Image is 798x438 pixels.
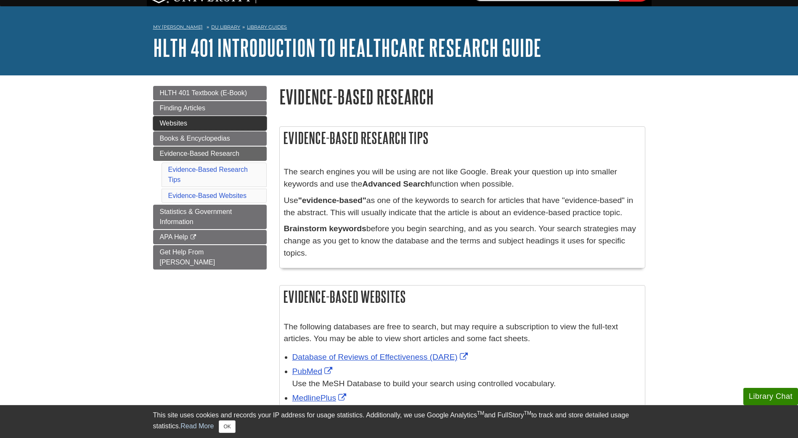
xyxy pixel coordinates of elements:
nav: breadcrumb [153,21,645,35]
a: Statistics & Government Information [153,205,267,229]
strong: "evidence-based" [298,196,366,205]
p: Use as one of the keywords to search for articles that have "evidence-based" in the abstract. Thi... [284,195,641,219]
h2: Evidence-Based Research Tips [280,127,645,149]
a: Finding Articles [153,101,267,115]
a: HLTH 401 Introduction to Healthcare Research Guide [153,35,541,61]
span: HLTH 401 Textbook (E-Book) [160,89,247,96]
p: The following databases are free to search, but may require a subscription to view the full-text ... [284,321,641,345]
sup: TM [524,410,531,416]
a: APA Help [153,230,267,244]
button: Library Chat [743,388,798,405]
p: before you begin searching, and as you search. Your search strategies may change as you get to kn... [284,223,641,259]
span: Websites [160,120,188,127]
sup: TM [477,410,484,416]
span: Get Help From [PERSON_NAME] [160,248,215,266]
a: Library Guides [247,24,287,30]
span: Finding Articles [160,104,206,112]
a: Evidence-Based Research Tips [168,166,248,183]
div: This site uses cookies and records your IP address for usage statistics. Additionally, we use Goo... [153,410,645,433]
a: Read More [180,422,214,430]
a: My [PERSON_NAME] [153,24,203,31]
a: Link opens in new window [292,353,470,361]
a: Websites [153,116,267,131]
span: Statistics & Government Information [160,208,232,225]
div: Guide Page Menu [153,86,267,270]
a: Evidence-Based Research [153,147,267,161]
a: Link opens in new window [292,393,349,402]
a: Evidence-Based Websites [168,192,247,199]
p: The search engines you will be using are not like Google. Break your question up into smaller key... [284,166,641,190]
a: Get Help From [PERSON_NAME] [153,245,267,270]
span: APA Help [160,233,188,240]
a: Books & Encyclopedias [153,131,267,146]
strong: Advanced Search [362,179,430,188]
span: Books & Encyclopedias [160,135,230,142]
h2: Evidence-Based Websites [280,286,645,308]
a: HLTH 401 Textbook (E-Book) [153,86,267,100]
h1: Evidence-Based Research [279,86,645,107]
button: Close [219,420,235,433]
div: Use the MeSH Database to build your search using controlled vocabulary. [292,378,641,390]
i: This link opens in a new window [190,235,197,240]
a: DU Library [211,24,240,30]
span: Evidence-Based Research [160,150,239,157]
a: Link opens in new window [292,367,334,376]
strong: Brainstorm keywords [284,224,366,233]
